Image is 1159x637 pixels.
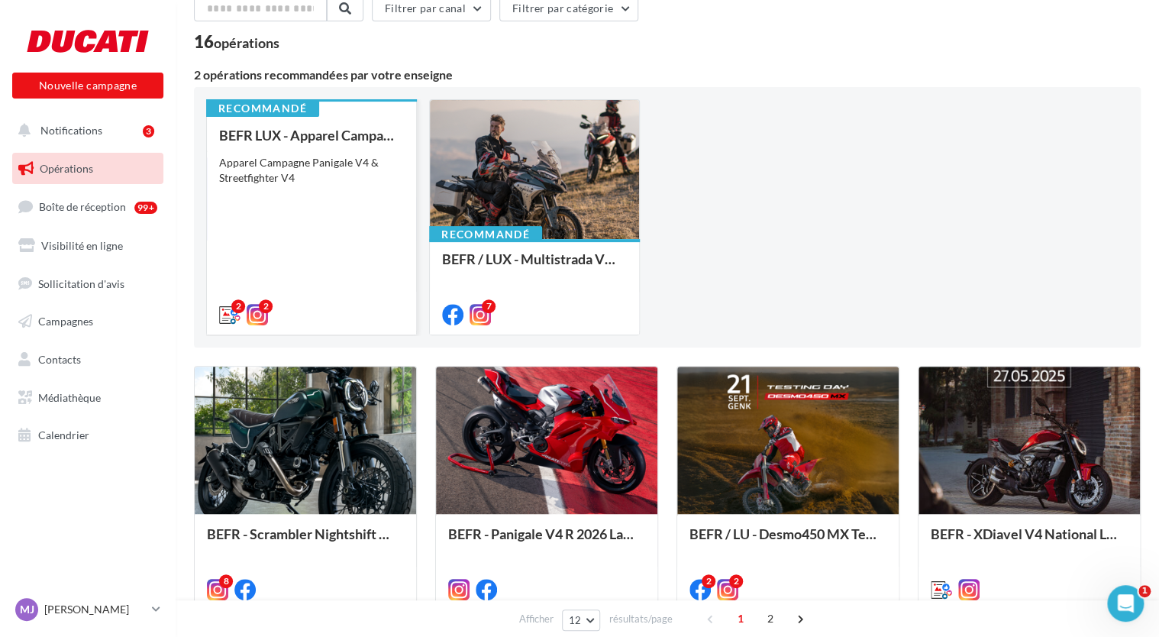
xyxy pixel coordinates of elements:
span: 2 [758,606,783,631]
span: Opérations [40,162,93,175]
div: BEFR / LU - Desmo450 MX Testing Day [689,526,886,557]
button: Notifications 3 [9,115,160,147]
div: Recommandé [429,226,542,243]
span: 1 [1138,585,1151,597]
div: 99+ [134,202,157,214]
span: Campagnes [38,315,93,328]
a: Opérations [9,153,166,185]
div: 2 [259,299,273,313]
button: 12 [562,610,601,631]
span: 12 [569,614,582,626]
div: 2 [702,574,715,588]
span: Médiathèque [38,391,101,404]
div: 8 [219,574,233,588]
div: 7 [482,299,496,313]
div: BEFR - Scrambler Nightshift 2026 Launch [207,526,404,557]
a: Médiathèque [9,382,166,414]
span: résultats/page [609,612,672,626]
span: MJ [20,602,34,617]
div: Apparel Campagne Panigale V4 & Streetfighter V4 [219,155,404,186]
div: 2 [231,299,245,313]
a: Contacts [9,344,166,376]
div: 2 [729,574,743,588]
span: Visibilité en ligne [41,239,123,252]
span: 1 [728,606,753,631]
a: Boîte de réception99+ [9,190,166,223]
span: Contacts [38,353,81,366]
iframe: Intercom live chat [1107,585,1144,622]
span: Sollicitation d'avis [38,276,124,289]
a: Calendrier [9,419,166,451]
div: 16 [194,34,279,50]
div: BEFR - XDiavel V4 National Launch [931,526,1128,557]
p: [PERSON_NAME] [44,602,146,617]
a: Campagnes [9,306,166,338]
a: Visibilité en ligne [9,230,166,262]
div: Recommandé [206,100,319,117]
a: Sollicitation d'avis [9,268,166,300]
span: Calendrier [38,428,89,441]
a: MJ [PERSON_NAME] [12,595,163,624]
button: Nouvelle campagne [12,73,163,99]
div: 2 opérations recommandées par votre enseigne [194,69,1141,81]
div: BEFR / LUX - Multistrada V4 Rally MY26 [442,251,627,282]
span: Boîte de réception [39,200,126,213]
div: BEFR LUX - Apparel Campaign [219,128,404,143]
div: 3 [143,125,154,137]
div: BEFR - Panigale V4 R 2026 Launch [448,526,645,557]
span: Notifications [40,124,102,137]
span: Afficher [519,612,554,626]
div: opérations [214,36,279,50]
